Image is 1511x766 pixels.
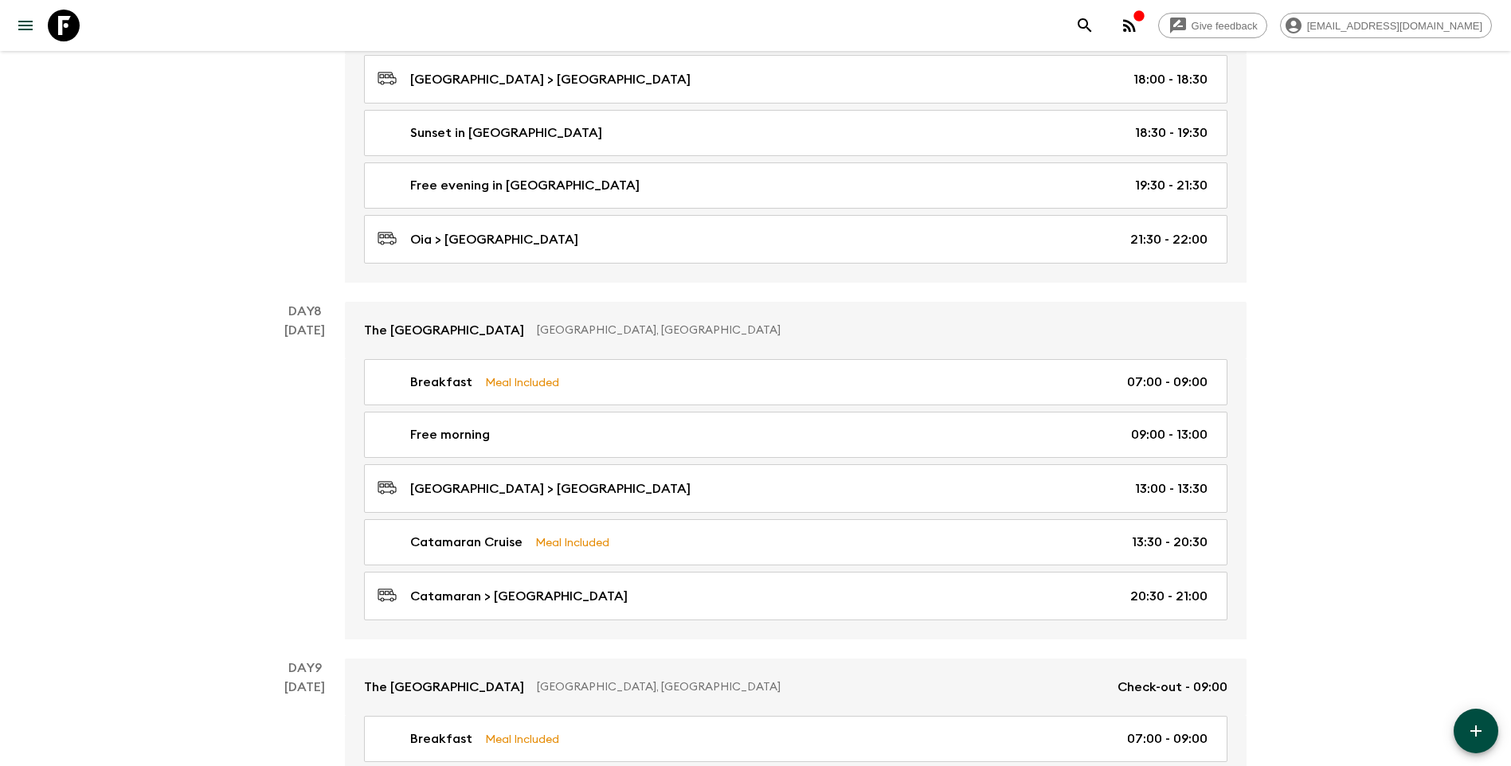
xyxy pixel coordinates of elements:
[1131,425,1208,444] p: 09:00 - 13:00
[410,729,472,748] p: Breakfast
[1130,587,1208,606] p: 20:30 - 21:00
[284,321,325,639] div: [DATE]
[265,659,345,678] p: Day 9
[1069,10,1101,41] button: search adventures
[364,55,1227,104] a: [GEOGRAPHIC_DATA] > [GEOGRAPHIC_DATA]18:00 - 18:30
[410,425,490,444] p: Free morning
[485,730,559,748] p: Meal Included
[1130,230,1208,249] p: 21:30 - 22:00
[364,162,1227,209] a: Free evening in [GEOGRAPHIC_DATA]19:30 - 21:30
[364,464,1227,513] a: [GEOGRAPHIC_DATA] > [GEOGRAPHIC_DATA]13:00 - 13:30
[265,302,345,321] p: Day 8
[410,176,640,195] p: Free evening in [GEOGRAPHIC_DATA]
[1183,20,1266,32] span: Give feedback
[1135,479,1208,498] p: 13:00 - 13:30
[410,230,578,249] p: Oia > [GEOGRAPHIC_DATA]
[364,359,1227,405] a: BreakfastMeal Included07:00 - 09:00
[537,679,1105,695] p: [GEOGRAPHIC_DATA], [GEOGRAPHIC_DATA]
[364,716,1227,762] a: BreakfastMeal Included07:00 - 09:00
[410,479,691,498] p: [GEOGRAPHIC_DATA] > [GEOGRAPHIC_DATA]
[410,587,628,606] p: Catamaran > [GEOGRAPHIC_DATA]
[485,373,559,391] p: Meal Included
[410,373,472,392] p: Breakfast
[1127,729,1208,748] p: 07:00 - 09:00
[1135,176,1208,195] p: 19:30 - 21:30
[410,70,691,89] p: [GEOGRAPHIC_DATA] > [GEOGRAPHIC_DATA]
[345,659,1247,716] a: The [GEOGRAPHIC_DATA][GEOGRAPHIC_DATA], [GEOGRAPHIC_DATA]Check-out - 09:00
[1298,20,1491,32] span: [EMAIL_ADDRESS][DOMAIN_NAME]
[364,110,1227,156] a: Sunset in [GEOGRAPHIC_DATA]18:30 - 19:30
[364,678,524,697] p: The [GEOGRAPHIC_DATA]
[345,302,1247,359] a: The [GEOGRAPHIC_DATA][GEOGRAPHIC_DATA], [GEOGRAPHIC_DATA]
[364,321,524,340] p: The [GEOGRAPHIC_DATA]
[364,572,1227,620] a: Catamaran > [GEOGRAPHIC_DATA]20:30 - 21:00
[1127,373,1208,392] p: 07:00 - 09:00
[410,533,523,552] p: Catamaran Cruise
[535,533,609,551] p: Meal Included
[1135,123,1208,143] p: 18:30 - 19:30
[10,10,41,41] button: menu
[1133,70,1208,89] p: 18:00 - 18:30
[364,412,1227,458] a: Free morning09:00 - 13:00
[1280,13,1492,38] div: [EMAIL_ADDRESS][DOMAIN_NAME]
[537,322,1215,338] p: [GEOGRAPHIC_DATA], [GEOGRAPHIC_DATA]
[1118,678,1227,697] p: Check-out - 09:00
[364,215,1227,264] a: Oia > [GEOGRAPHIC_DATA]21:30 - 22:00
[1158,13,1267,38] a: Give feedback
[410,123,602,143] p: Sunset in [GEOGRAPHIC_DATA]
[364,519,1227,565] a: Catamaran CruiseMeal Included13:30 - 20:30
[1132,533,1208,552] p: 13:30 - 20:30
